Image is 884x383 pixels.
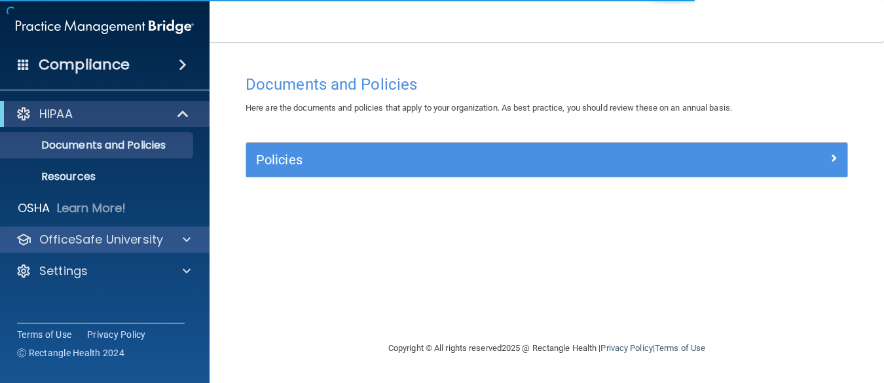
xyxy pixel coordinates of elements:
a: Privacy Policy [87,328,146,341]
a: Privacy Policy [600,343,652,353]
p: Resources [9,170,187,183]
h4: Documents and Policies [246,76,848,93]
a: Settings [16,263,191,279]
h5: Policies [256,153,688,167]
span: Here are the documents and policies that apply to your organization. As best practice, you should... [246,103,732,113]
p: Documents and Policies [9,139,187,152]
a: Terms of Use [17,328,71,341]
p: HIPAA [39,106,73,122]
span: Ⓒ Rectangle Health 2024 [17,346,124,359]
div: Copyright © All rights reserved 2025 @ Rectangle Health | | [308,327,786,369]
a: HIPAA [16,106,190,122]
p: OSHA [18,200,50,216]
a: Terms of Use [655,343,705,353]
p: OfficeSafe University [39,232,163,247]
a: Policies [256,149,838,170]
h4: Compliance [39,56,130,74]
img: PMB logo [16,14,194,40]
a: OfficeSafe University [16,232,191,247]
p: Settings [39,263,88,279]
p: Learn More! [57,200,126,216]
